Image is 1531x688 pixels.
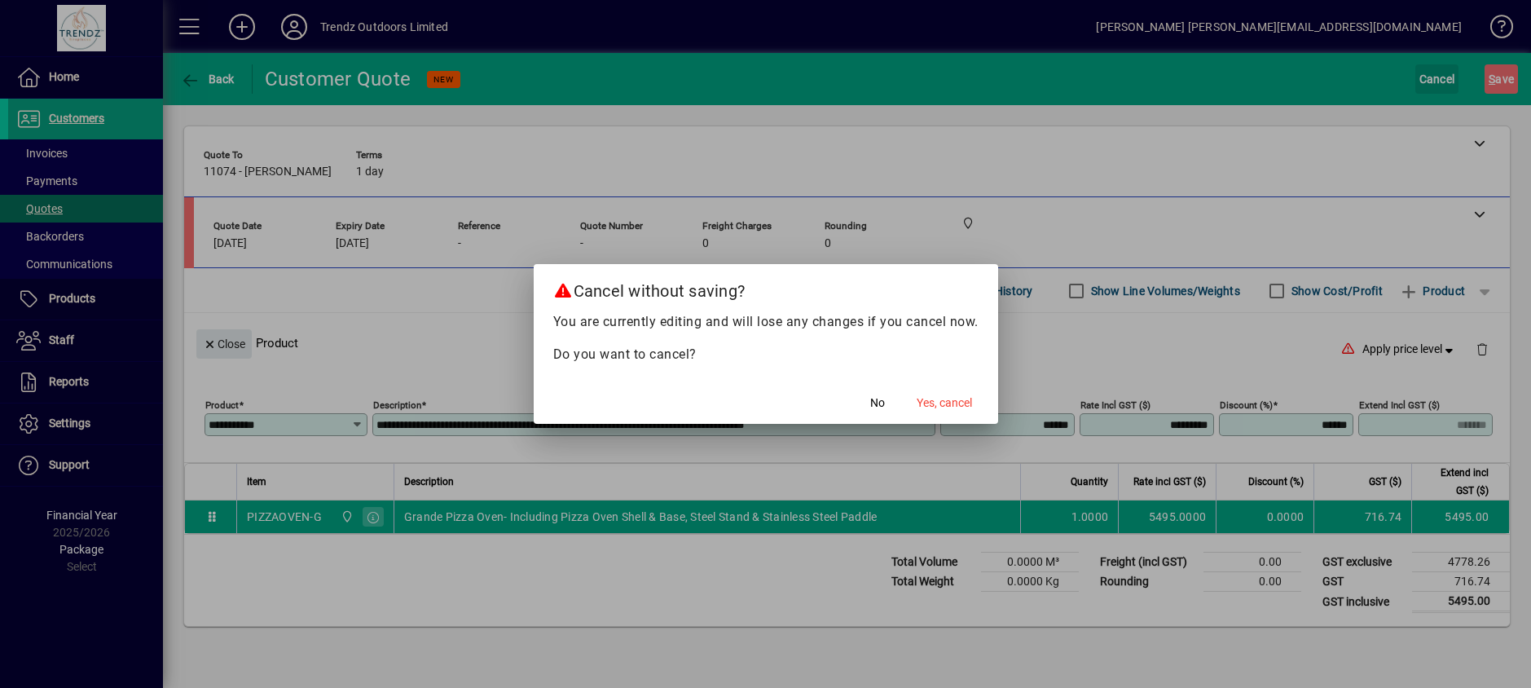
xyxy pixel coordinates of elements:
[553,312,979,332] p: You are currently editing and will lose any changes if you cancel now.
[553,345,979,364] p: Do you want to cancel?
[917,395,972,412] span: Yes, cancel
[534,264,998,311] h2: Cancel without saving?
[910,388,979,417] button: Yes, cancel
[851,388,904,417] button: No
[870,395,885,412] span: No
